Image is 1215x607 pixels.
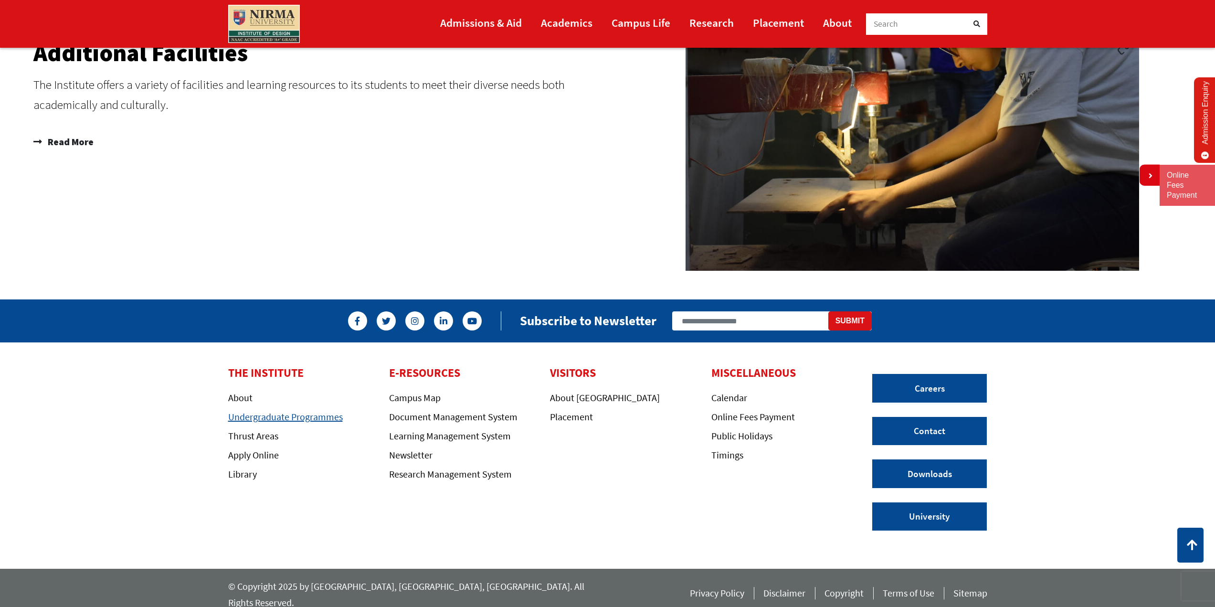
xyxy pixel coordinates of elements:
[823,12,852,33] a: About
[389,411,518,423] a: Document Management System
[520,313,656,329] h2: Subscribe to Newsletter
[763,587,805,603] a: Disclaimer
[33,75,603,115] p: The Institute offers a variety of facilities and learning resources to its students to meet their...
[612,12,670,33] a: Campus Life
[228,411,343,423] a: Undergraduate Programmes
[389,449,433,461] a: Newsletter
[872,502,987,531] a: University
[440,12,522,33] a: Admissions & Aid
[228,430,278,442] a: Thrust Areas
[711,449,743,461] a: Timings
[228,392,253,404] a: About
[872,417,987,446] a: Contact
[828,311,872,330] button: Submit
[389,392,441,404] a: Campus Map
[690,587,744,603] a: Privacy Policy
[228,449,279,461] a: Apply Online
[228,468,257,480] a: Library
[711,411,795,423] a: Online Fees Payment
[541,12,592,33] a: Academics
[45,132,94,151] span: Read More
[711,392,747,404] a: Calendar
[874,19,898,29] span: Search
[872,459,987,488] a: Downloads
[228,5,300,43] img: main_logo
[389,468,512,480] a: Research Management System
[872,374,987,403] a: Careers
[1167,170,1208,200] a: Online Fees Payment
[550,392,660,404] a: About [GEOGRAPHIC_DATA]
[550,411,593,423] a: Placement
[824,587,864,603] a: Copyright
[753,12,804,33] a: Placement
[389,430,511,442] a: Learning Management System
[33,41,603,65] h2: Additional Facilities
[689,12,734,33] a: Research
[33,132,603,151] a: Read More
[883,587,934,603] a: Terms of Use
[953,587,987,603] a: Sitemap
[711,430,772,442] a: Public Holidays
